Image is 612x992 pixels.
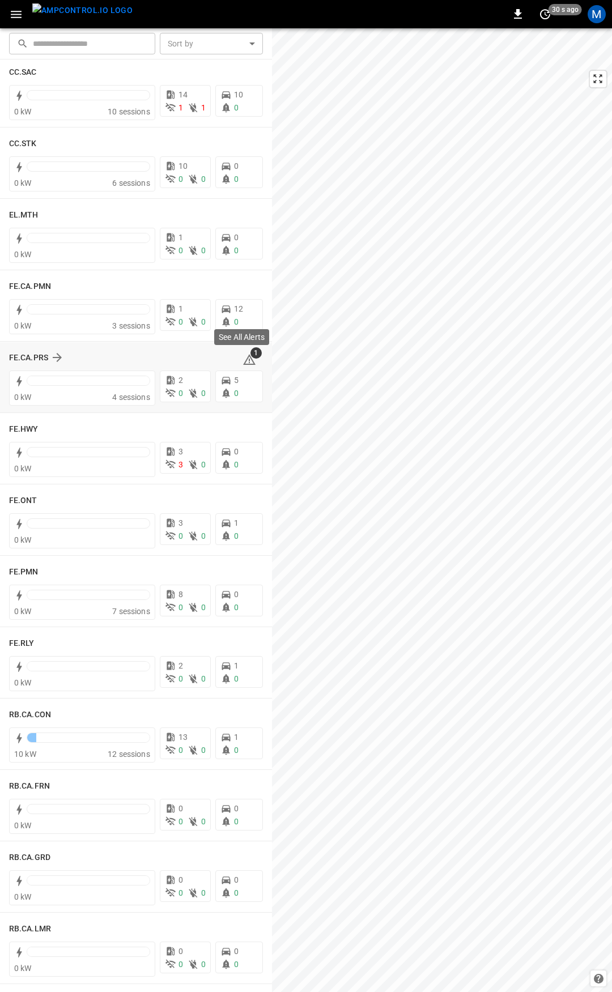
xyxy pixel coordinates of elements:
[201,389,206,398] span: 0
[9,495,37,507] h6: FE.ONT
[201,817,206,826] span: 0
[201,960,206,969] span: 0
[234,674,239,683] span: 0
[14,107,32,116] span: 0 kW
[14,750,36,759] span: 10 kW
[178,733,188,742] span: 13
[178,603,183,612] span: 0
[201,531,206,540] span: 0
[201,746,206,755] span: 0
[234,161,239,171] span: 0
[549,4,582,15] span: 30 s ago
[178,304,183,313] span: 1
[9,851,50,864] h6: RB.CA.GRD
[178,746,183,755] span: 0
[234,518,239,527] span: 1
[178,460,183,469] span: 3
[178,674,183,683] span: 0
[178,817,183,826] span: 0
[178,174,183,184] span: 0
[9,709,51,721] h6: RB.CA.CON
[9,138,37,150] h6: CC.STK
[9,780,50,793] h6: RB.CA.FRN
[14,678,32,687] span: 0 kW
[234,875,239,884] span: 0
[234,233,239,242] span: 0
[178,161,188,171] span: 10
[234,103,239,112] span: 0
[178,804,183,813] span: 0
[178,103,183,112] span: 1
[234,460,239,469] span: 0
[201,174,206,184] span: 0
[234,888,239,897] span: 0
[14,321,32,330] span: 0 kW
[201,888,206,897] span: 0
[234,317,239,326] span: 0
[178,518,183,527] span: 3
[219,331,265,343] p: See All Alerts
[234,960,239,969] span: 0
[9,209,39,222] h6: EL.MTH
[14,892,32,901] span: 0 kW
[9,66,37,79] h6: CC.SAC
[234,733,239,742] span: 1
[14,393,32,402] span: 0 kW
[178,376,183,385] span: 2
[14,178,32,188] span: 0 kW
[234,590,239,599] span: 0
[234,603,239,612] span: 0
[201,246,206,255] span: 0
[178,947,183,956] span: 0
[14,821,32,830] span: 0 kW
[201,674,206,683] span: 0
[178,661,183,670] span: 2
[234,746,239,755] span: 0
[9,352,48,364] h6: FE.CA.PRS
[178,888,183,897] span: 0
[234,447,239,456] span: 0
[178,90,188,99] span: 14
[234,531,239,540] span: 0
[14,464,32,473] span: 0 kW
[178,246,183,255] span: 0
[9,423,39,436] h6: FE.HWY
[234,376,239,385] span: 5
[272,28,612,992] canvas: Map
[178,389,183,398] span: 0
[178,875,183,884] span: 0
[9,923,51,935] h6: RB.CA.LMR
[9,280,51,293] h6: FE.CA.PMN
[14,535,32,544] span: 0 kW
[250,347,262,359] span: 1
[201,103,206,112] span: 1
[536,5,554,23] button: set refresh interval
[588,5,606,23] div: profile-icon
[178,447,183,456] span: 3
[234,947,239,956] span: 0
[178,233,183,242] span: 1
[14,607,32,616] span: 0 kW
[234,804,239,813] span: 0
[178,590,183,599] span: 8
[9,566,39,578] h6: FE.PMN
[112,607,150,616] span: 7 sessions
[234,661,239,670] span: 1
[201,603,206,612] span: 0
[234,246,239,255] span: 0
[9,637,35,650] h6: FE.RLY
[178,531,183,540] span: 0
[108,750,150,759] span: 12 sessions
[234,304,243,313] span: 12
[234,90,243,99] span: 10
[201,317,206,326] span: 0
[112,393,150,402] span: 4 sessions
[112,321,150,330] span: 3 sessions
[178,317,183,326] span: 0
[14,964,32,973] span: 0 kW
[32,3,133,18] img: ampcontrol.io logo
[108,107,150,116] span: 10 sessions
[234,389,239,398] span: 0
[234,174,239,184] span: 0
[234,817,239,826] span: 0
